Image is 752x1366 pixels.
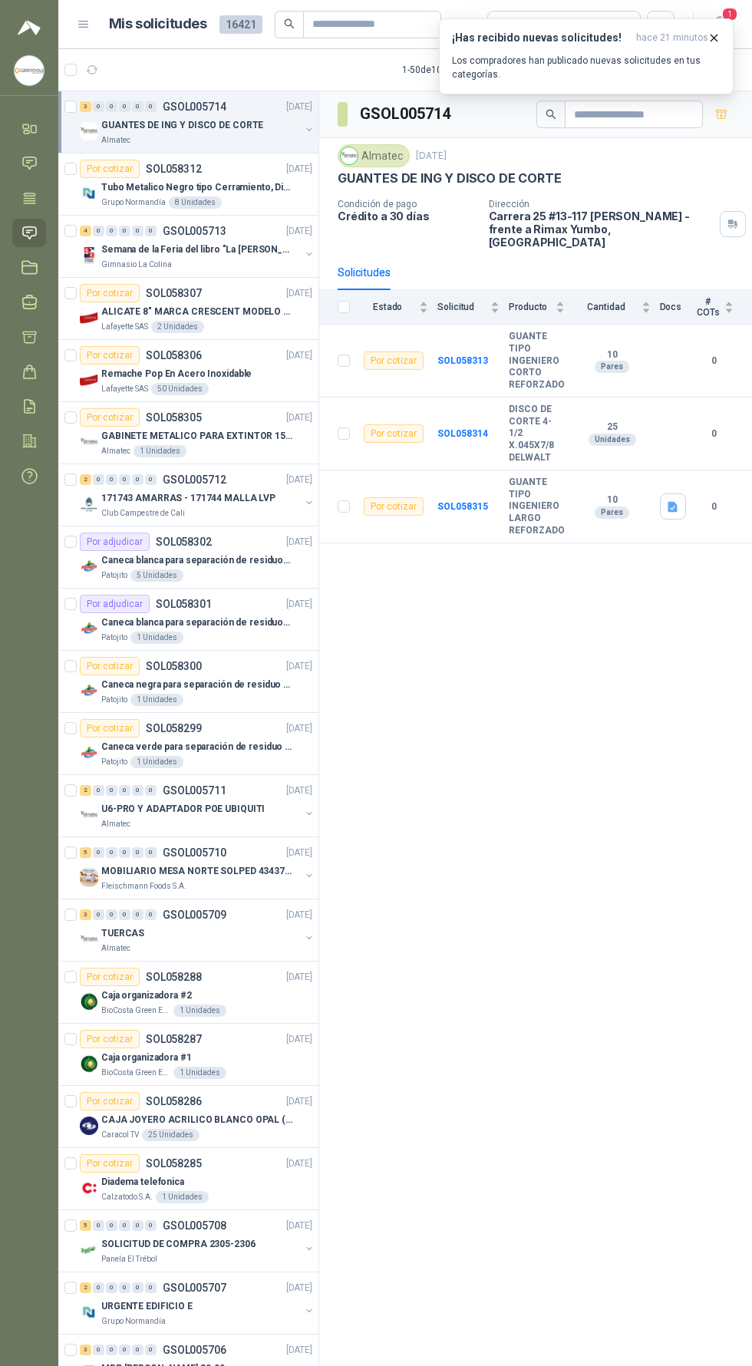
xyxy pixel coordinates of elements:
a: 2 0 0 0 0 0 GSOL005712[DATE] Company Logo171743 AMARRAS - 171744 MALLA LVPClub Campestre de Cali [80,470,315,520]
p: 171743 AMARRAS - 171744 MALLA LVP [101,491,275,506]
a: Por cotizarSOL058300[DATE] Company LogoCaneca negra para separación de residuo 55 LTPatojito1 Uni... [58,651,318,713]
a: Por cotizarSOL058306[DATE] Company LogoRemache Pop En Acero InoxidableLafayette SAS50 Unidades [58,340,318,402]
div: Por cotizar [364,497,424,516]
p: [DATE] [286,1156,312,1171]
span: # COTs [695,296,721,318]
h1: Mis solicitudes [109,13,207,35]
div: 0 [132,101,143,112]
th: Cantidad [574,290,659,325]
div: 0 [119,1220,130,1231]
p: SOL058305 [146,412,202,423]
p: [DATE] [286,1219,312,1233]
p: SOL058286 [146,1096,202,1107]
div: Pares [595,506,629,519]
div: 0 [145,101,157,112]
b: DISCO DE CORTE 4-1/2 X.045X7/8 DELWALT [509,404,565,464]
p: [DATE] [286,970,312,985]
p: GSOL005711 [163,785,226,796]
p: Diadema telefonica [101,1175,184,1189]
p: Dirección [489,199,714,210]
img: Company Logo [80,1054,98,1073]
div: 0 [119,226,130,236]
p: URGENTE EDIFICIO E [101,1299,193,1314]
p: SOL058288 [146,972,202,982]
b: 10 [574,349,650,361]
b: SOL058315 [437,501,488,512]
p: SOLICITUD DE COMPRA 2305-2306 [101,1237,256,1252]
h3: ¡Has recibido nuevas solicitudes! [452,31,630,45]
p: GSOL005708 [163,1220,226,1231]
div: 0 [145,474,157,485]
p: U6-PRO Y ADAPTADOR POE UBIQUITI [101,802,265,817]
div: Por cotizar [80,284,140,302]
b: 0 [695,354,734,368]
p: [DATE] [286,908,312,922]
p: Patojito [101,756,127,768]
p: BioCosta Green Energy S.A.S [101,1005,170,1017]
span: Estado [359,302,416,312]
div: Por adjudicar [80,533,150,551]
div: 5 [80,1220,91,1231]
div: Por cotizar [80,160,140,178]
th: # COTs [695,290,752,325]
p: [DATE] [286,411,312,425]
img: Company Logo [80,1241,98,1259]
p: [DATE] [286,100,312,114]
a: Por cotizarSOL058285[DATE] Company LogoDiadema telefonicaCalzatodo S.A.1 Unidades [58,1148,318,1210]
p: Patojito [101,694,127,706]
span: hace 21 minutos [636,31,708,45]
p: [DATE] [286,224,312,239]
div: 0 [132,785,143,796]
div: 1 Unidades [134,445,186,457]
div: 0 [93,226,104,236]
img: Company Logo [80,1179,98,1197]
div: 0 [119,847,130,858]
p: Lafayette SAS [101,383,148,395]
span: Solicitud [437,302,487,312]
p: [DATE] [286,1281,312,1295]
div: 0 [119,1345,130,1355]
div: 0 [132,1282,143,1293]
p: Almatec [101,445,130,457]
div: 50 Unidades [151,383,209,395]
div: Por cotizar [80,719,140,737]
div: 0 [132,847,143,858]
div: 0 [93,1345,104,1355]
p: [DATE] [286,162,312,177]
b: 0 [695,500,734,514]
p: SOL058301 [156,599,212,609]
p: [DATE] [286,286,312,301]
div: 0 [132,1345,143,1355]
p: Fleischmann Foods S.A. [101,880,186,893]
p: Tubo Metalico Negro tipo Cerramiento, Diametro 1-1/2", Espesor 2mm, Longitud 6m [101,180,292,195]
p: GSOL005709 [163,909,226,920]
div: 3 [80,909,91,920]
div: 1 Unidades [130,694,183,706]
div: Unidades [589,434,636,446]
p: Patojito [101,569,127,582]
p: Grupo Normandía [101,196,166,209]
p: GUANTES DE ING Y DISCO DE CORTE [101,118,263,133]
div: 0 [106,1282,117,1293]
div: 0 [93,101,104,112]
div: 0 [145,847,157,858]
div: 0 [106,909,117,920]
a: Por cotizarSOL058312[DATE] Company LogoTubo Metalico Negro tipo Cerramiento, Diametro 1-1/2", Esp... [58,153,318,216]
div: 0 [106,785,117,796]
a: SOL058313 [437,355,488,366]
p: Calzatodo S.A. [101,1191,153,1203]
p: Gimnasio La Colina [101,259,172,271]
h3: GSOL005714 [360,102,453,126]
p: SOL058307 [146,288,202,299]
div: 1 Unidades [156,1191,209,1203]
img: Company Logo [80,371,98,389]
th: Docs [660,290,695,325]
img: Company Logo [80,868,98,886]
span: search [284,18,295,29]
a: Por cotizarSOL058286[DATE] Company LogoCAJA JOYERO ACRILICO BLANCO OPAL (En el adjunto mas detall... [58,1086,318,1148]
div: 1 Unidades [130,756,183,768]
a: 4 0 0 0 0 0 GSOL005713[DATE] Company LogoSemana de la Feria del libro "La [PERSON_NAME]"Gimnasio ... [80,222,315,271]
p: [DATE] [286,659,312,674]
a: Por cotizarSOL058288[DATE] Company LogoCaja organizadora #2BioCosta Green Energy S.A.S1 Unidades [58,962,318,1024]
span: Producto [509,302,552,312]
